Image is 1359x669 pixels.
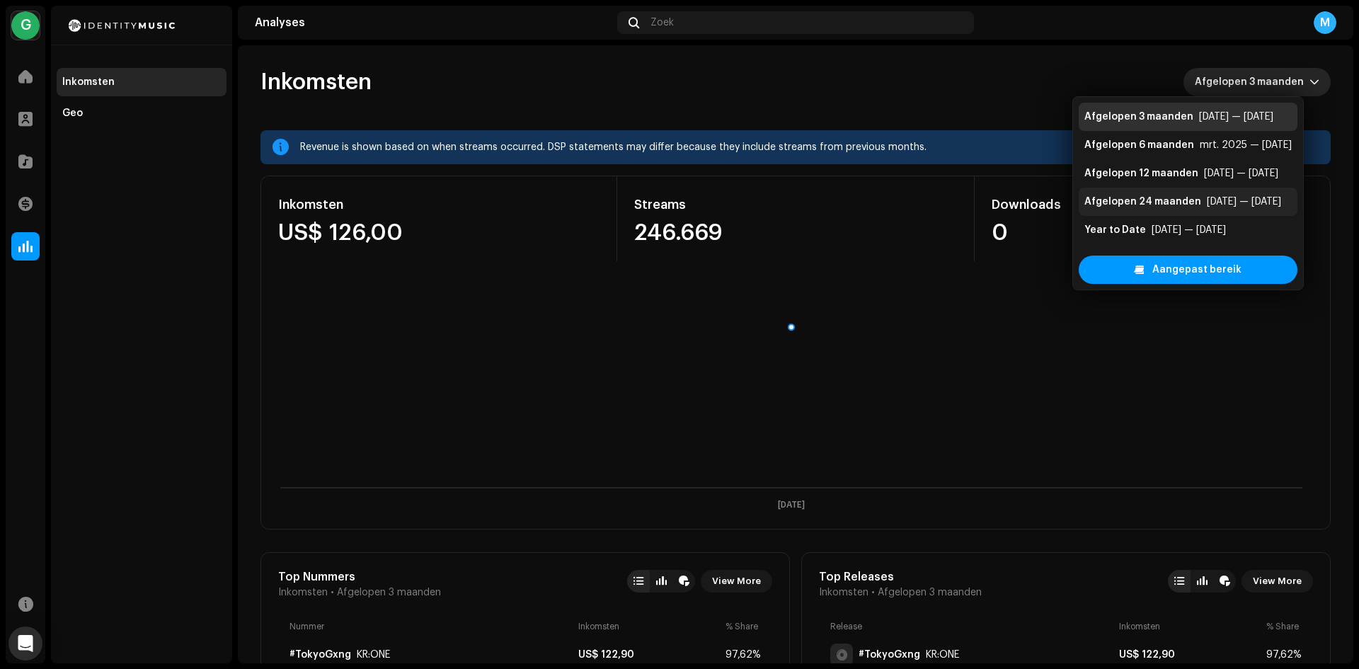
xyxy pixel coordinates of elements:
div: #TokyoGxng [926,649,959,661]
div: Release [830,621,1113,632]
div: Afgelopen 6 maanden [1084,138,1194,152]
div: Inkomsten [578,621,720,632]
span: Zoek [650,17,674,28]
div: US$ 122,90 [1119,649,1261,661]
div: Geo [62,108,83,119]
span: Afgelopen 3 maanden [337,587,441,598]
div: Inkomsten [62,76,115,88]
div: Afgelopen 12 maanden [1084,166,1198,181]
div: Analyses [255,17,612,28]
div: % Share [1266,621,1302,632]
div: Inkomsten [1119,621,1261,632]
span: Inkomsten [278,587,328,598]
span: Afgelopen 3 maanden [1195,68,1309,96]
span: Inkomsten [260,68,372,96]
li: Previous Calendar Year [1079,244,1297,273]
li: Afgelopen 3 maanden [1079,103,1297,131]
div: 97,62% [726,649,761,661]
span: View More [712,567,761,595]
span: • [871,587,875,598]
div: dropdown trigger [1309,68,1319,96]
div: [DATE] — [DATE] [1199,110,1273,124]
div: 0 [992,222,1313,244]
div: Streams [634,193,956,216]
div: Nummer [289,621,573,632]
span: Afgelopen 3 maanden [878,587,982,598]
text: [DATE] [778,501,805,510]
re-m-nav-item: Geo [57,99,226,127]
div: Open Intercom Messenger [8,627,42,661]
div: G [11,11,40,40]
div: 97,62% [1266,649,1302,661]
span: • [331,587,334,598]
div: Afgelopen 3 maanden [1084,110,1193,124]
button: View More [701,570,772,593]
span: Aangepast bereik [1152,256,1242,284]
li: Year to Date [1079,216,1297,244]
div: [DATE] — [DATE] [1204,166,1278,181]
li: Afgelopen 12 maanden [1079,159,1297,188]
div: Year to Date [1084,223,1146,237]
div: [DATE] — [DATE] [1152,223,1226,237]
div: #TokyoGxng [859,649,920,661]
li: Afgelopen 24 maanden [1079,188,1297,216]
div: Top Releases [819,570,982,584]
div: #TokyoGxng [289,649,351,661]
re-m-nav-item: Inkomsten [57,68,226,96]
button: View More [1242,570,1313,593]
div: US$ 126,00 [278,222,600,244]
div: 246.669 [634,222,956,244]
div: % Share [726,621,761,632]
div: mrt. 2025 — [DATE] [1200,138,1292,152]
div: #TokyoGxng [357,649,390,661]
div: Afgelopen 24 maanden [1084,195,1201,209]
div: Downloads [992,193,1313,216]
div: US$ 122,90 [578,649,720,661]
div: M [1314,11,1336,34]
ul: Option List [1073,97,1303,278]
div: Inkomsten [278,193,600,216]
div: Revenue is shown based on when streams occurred. DSP statements may differ because they include s... [300,139,1319,156]
span: View More [1253,567,1302,595]
span: Inkomsten [819,587,868,598]
li: Afgelopen 6 maanden [1079,131,1297,159]
div: [DATE] — [DATE] [1207,195,1281,209]
div: Top Nummers [278,570,441,584]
